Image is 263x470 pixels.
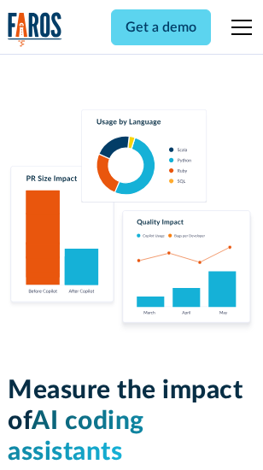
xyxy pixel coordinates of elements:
a: Get a demo [111,9,211,45]
div: menu [221,7,255,48]
img: Logo of the analytics and reporting company Faros. [8,12,62,47]
a: home [8,12,62,47]
span: AI coding assistants [8,408,144,465]
img: Charts tracking GitHub Copilot's usage and impact on velocity and quality [8,109,255,334]
h1: Measure the impact of [8,375,255,467]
